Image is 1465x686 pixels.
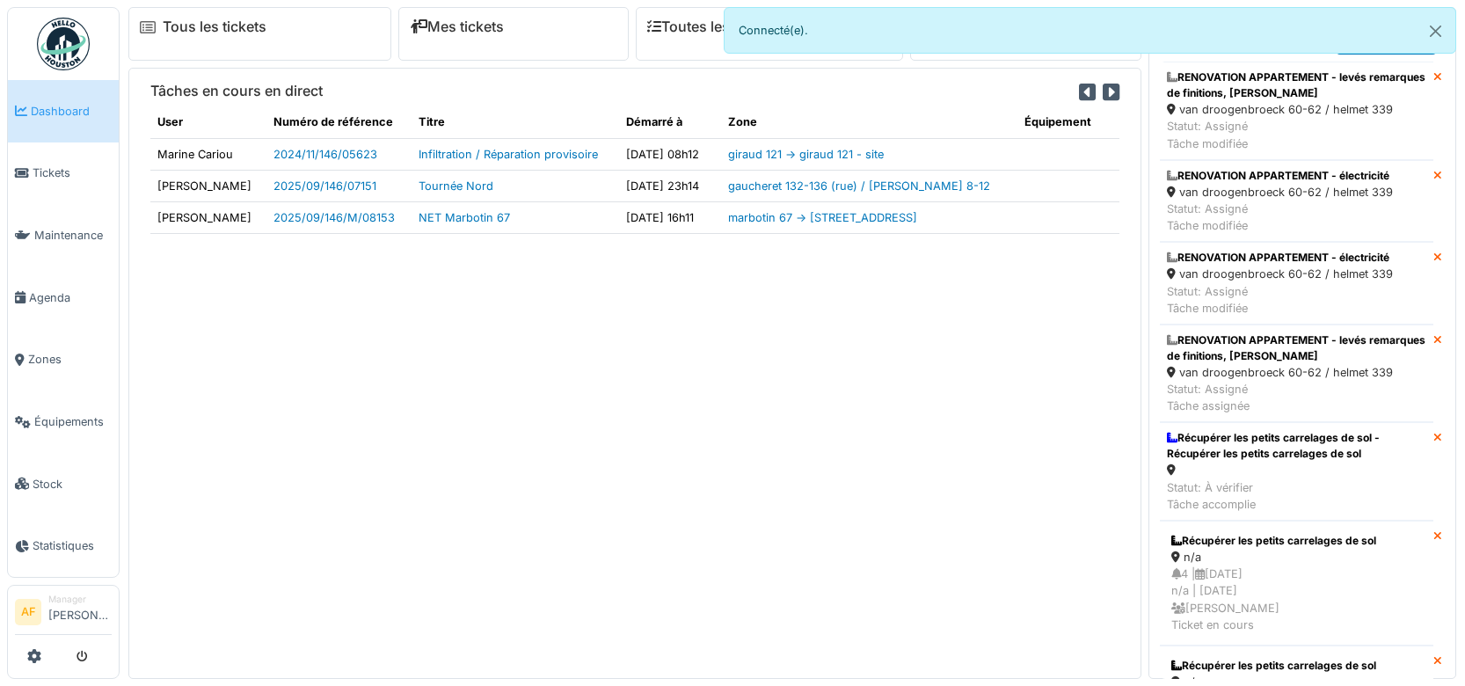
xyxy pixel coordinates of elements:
[412,106,619,138] th: Titre
[48,593,112,606] div: Manager
[37,18,90,70] img: Badge_color-CXgf-gQk.svg
[8,266,119,329] a: Agenda
[419,211,510,224] a: NET Marbotin 67
[15,593,112,635] a: AF Manager[PERSON_NAME]
[8,453,119,515] a: Stock
[266,106,412,138] th: Numéro de référence
[150,138,266,170] td: Marine Cariou
[157,115,183,128] span: translation missing: fr.shared.user
[1171,658,1422,674] div: Récupérer les petits carrelages de sol
[721,106,1017,138] th: Zone
[410,18,504,35] a: Mes tickets
[8,390,119,453] a: Équipements
[619,138,721,170] td: [DATE] 08h12
[1416,8,1455,55] button: Close
[1167,201,1393,234] div: Statut: Assigné Tâche modifiée
[150,83,323,99] h6: Tâches en cours en direct
[419,148,598,161] a: Infiltration / Réparation provisoire
[28,351,112,368] span: Zones
[1167,250,1393,266] div: RENOVATION APPARTEMENT - électricité
[1167,283,1393,317] div: Statut: Assigné Tâche modifiée
[1167,430,1426,462] div: Récupérer les petits carrelages de sol - Récupérer les petits carrelages de sol
[15,599,41,625] li: AF
[619,106,721,138] th: Démarré à
[48,593,112,631] li: [PERSON_NAME]
[34,413,112,430] span: Équipements
[1160,62,1433,160] a: RENOVATION APPARTEMENT - levés remarques de finitions, [PERSON_NAME] van droogenbroeck 60-62 / he...
[1167,479,1426,513] div: Statut: À vérifier Tâche accomplie
[1160,242,1433,325] a: RENOVATION APPARTEMENT - électricité van droogenbroeck 60-62 / helmet 339 Statut: AssignéTâche mo...
[150,170,266,201] td: [PERSON_NAME]
[1160,422,1433,521] a: Récupérer les petits carrelages de sol - Récupérer les petits carrelages de sol Statut: À vérifie...
[33,476,112,493] span: Stock
[273,148,377,161] a: 2024/11/146/05623
[1167,168,1393,184] div: RENOVATION APPARTEMENT - électricité
[1167,101,1426,118] div: van droogenbroeck 60-62 / helmet 339
[33,164,112,181] span: Tickets
[1171,549,1422,566] div: n/a
[728,148,884,161] a: giraud 121 -> giraud 121 - site
[619,201,721,233] td: [DATE] 16h11
[34,227,112,244] span: Maintenance
[1167,266,1393,282] div: van droogenbroeck 60-62 / helmet 339
[728,179,990,193] a: gaucheret 132-136 (rue) / [PERSON_NAME] 8-12
[150,201,266,233] td: [PERSON_NAME]
[647,18,778,35] a: Toutes les tâches
[1160,521,1433,646] a: Récupérer les petits carrelages de sol n/a 4 |[DATE]n/a | [DATE] [PERSON_NAME]Ticket en cours
[8,515,119,578] a: Statistiques
[724,7,1456,54] div: Connecté(e).
[619,170,721,201] td: [DATE] 23h14
[1167,381,1426,414] div: Statut: Assigné Tâche assignée
[1167,118,1426,151] div: Statut: Assigné Tâche modifiée
[1160,325,1433,423] a: RENOVATION APPARTEMENT - levés remarques de finitions, [PERSON_NAME] van droogenbroeck 60-62 / he...
[8,204,119,266] a: Maintenance
[163,18,266,35] a: Tous les tickets
[8,142,119,205] a: Tickets
[273,179,376,193] a: 2025/09/146/07151
[728,211,917,224] a: marbotin 67 -> [STREET_ADDRESS]
[1017,106,1119,138] th: Équipement
[33,537,112,554] span: Statistiques
[1167,184,1393,201] div: van droogenbroeck 60-62 / helmet 339
[31,103,112,120] span: Dashboard
[1160,160,1433,243] a: RENOVATION APPARTEMENT - électricité van droogenbroeck 60-62 / helmet 339 Statut: AssignéTâche mo...
[273,211,395,224] a: 2025/09/146/M/08153
[1171,566,1422,633] div: 4 | [DATE] n/a | [DATE] [PERSON_NAME] Ticket en cours
[1167,364,1426,381] div: van droogenbroeck 60-62 / helmet 339
[29,289,112,306] span: Agenda
[419,179,493,193] a: Tournée Nord
[8,329,119,391] a: Zones
[1167,69,1426,101] div: RENOVATION APPARTEMENT - levés remarques de finitions, [PERSON_NAME]
[8,80,119,142] a: Dashboard
[1167,332,1426,364] div: RENOVATION APPARTEMENT - levés remarques de finitions, [PERSON_NAME]
[1171,533,1422,549] div: Récupérer les petits carrelages de sol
